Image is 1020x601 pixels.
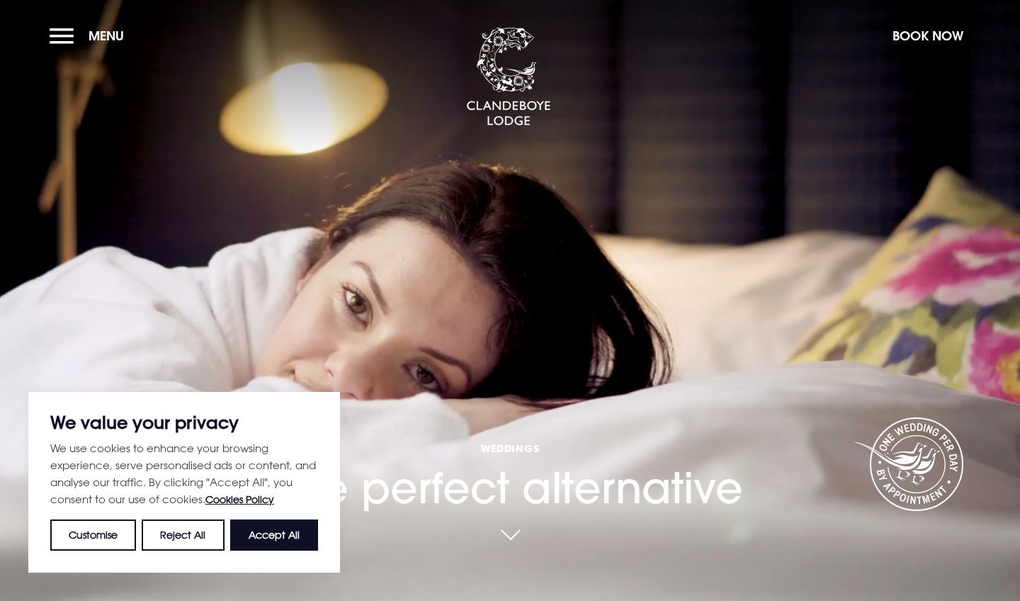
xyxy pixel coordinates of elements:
[142,519,224,551] button: Reject All
[230,519,318,551] button: Accept All
[205,493,274,505] a: Cookies Policy
[278,442,743,455] span: Weddings
[50,519,136,551] button: Customise
[50,21,131,51] button: Menu
[885,21,970,51] button: Book Now
[466,28,551,127] img: Clandeboye Lodge
[50,439,318,508] p: We use cookies to enhance your browsing experience, serve personalised ads or content, and analys...
[278,367,743,513] h1: The perfect alternative
[28,392,340,573] div: We value your privacy
[50,414,318,431] p: We value your privacy
[89,28,124,44] span: Menu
